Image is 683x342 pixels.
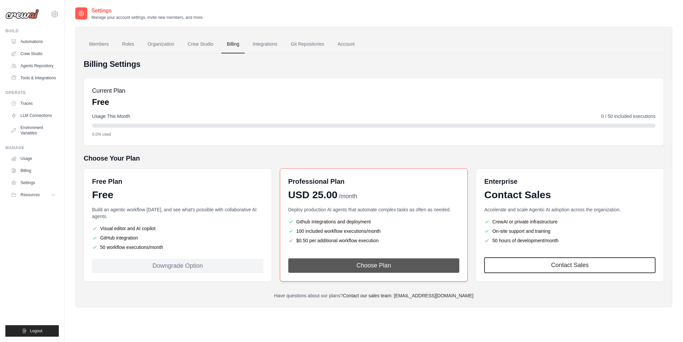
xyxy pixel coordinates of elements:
[92,132,111,137] span: 0.0% used
[30,328,42,334] span: Logout
[288,189,338,201] span: USD 25.00
[601,113,655,120] span: 0 / 50 included executions
[484,237,655,244] li: 50 hours of development/month
[91,7,204,15] h2: Settings
[8,177,59,188] a: Settings
[339,192,357,201] span: /month
[92,189,263,201] div: Free
[5,28,59,34] div: Build
[484,228,655,234] li: On-site support and training
[92,86,125,95] h5: Current Plan
[8,153,59,164] a: Usage
[92,113,130,120] span: Usage This Month
[288,218,460,225] li: Github Integrations and deployment
[92,206,263,220] p: Build an agentic workflow [DATE], and see what's possible with collaborative AI agents.
[484,189,655,201] div: Contact Sales
[5,9,39,19] img: Logo
[182,35,219,53] a: Crew Studio
[285,35,330,53] a: Git Repositories
[288,177,345,186] h6: Professional Plan
[117,35,139,53] a: Roles
[484,257,655,273] a: Contact Sales
[8,165,59,176] a: Billing
[92,177,122,186] h6: Free Plan
[288,237,460,244] li: $0.50 per additional workflow execution
[484,218,655,225] li: CrewAI or private infrastructure
[288,206,460,213] p: Deploy production AI agents that automate complex tasks as often as needed.
[484,177,655,186] h6: Enterprise
[8,98,59,109] a: Traces
[343,293,473,298] a: Contact our sales team: [EMAIL_ADDRESS][DOMAIN_NAME]
[92,244,263,251] li: 50 workflow executions/month
[8,122,59,138] a: Environment Variables
[288,228,460,234] li: 100 included workflow executions/month
[92,225,263,232] li: Visual editor and AI copilot
[92,97,125,108] p: Free
[8,36,59,47] a: Automations
[221,35,245,53] a: Billing
[5,145,59,151] div: Manage
[91,15,204,20] p: Manage your account settings, invite new members, and more.
[5,90,59,95] div: Operate
[8,48,59,59] a: Crew Studio
[84,35,114,53] a: Members
[8,73,59,83] a: Tools & Integrations
[84,154,664,163] h5: Choose Your Plan
[5,325,59,337] button: Logout
[92,259,263,273] div: Downgrade Option
[8,60,59,71] a: Agents Repository
[84,292,664,299] p: Have questions about our plans?
[8,110,59,121] a: LLM Connections
[288,258,460,273] button: Choose Plan
[247,35,283,53] a: Integrations
[332,35,360,53] a: Account
[8,189,59,200] button: Resources
[92,234,263,241] li: GitHub integration
[142,35,179,53] a: Organization
[84,59,664,70] h4: Billing Settings
[484,206,655,213] p: Accelerate and scale Agentic AI adoption across the organization.
[20,192,40,198] span: Resources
